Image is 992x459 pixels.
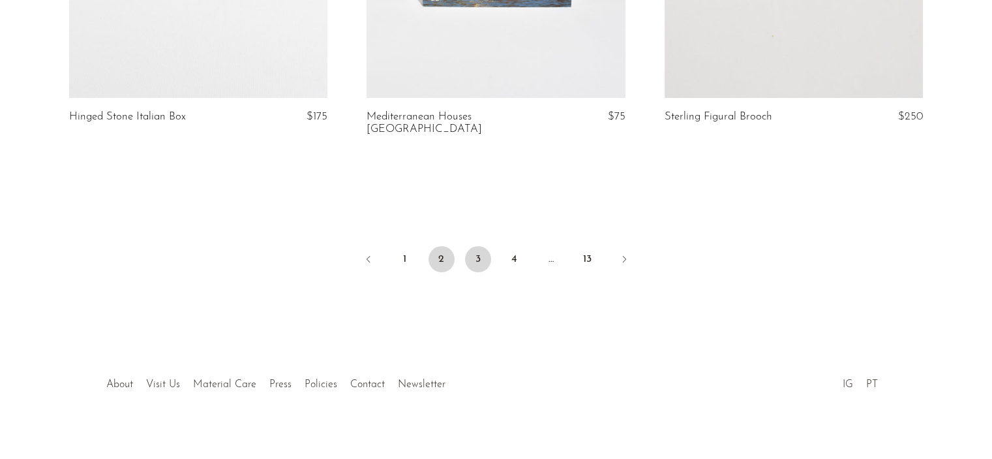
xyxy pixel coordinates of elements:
[106,379,133,390] a: About
[307,111,327,122] span: $175
[665,111,772,123] a: Sterling Figural Brooch
[193,379,256,390] a: Material Care
[843,379,853,390] a: IG
[898,111,923,122] span: $250
[355,246,382,275] a: Previous
[269,379,292,390] a: Press
[502,246,528,272] a: 4
[611,246,637,275] a: Next
[465,246,491,272] a: 3
[146,379,180,390] a: Visit Us
[836,369,884,394] ul: Social Medias
[575,246,601,272] a: 13
[428,246,455,272] span: 2
[305,379,337,390] a: Policies
[392,246,418,272] a: 1
[367,111,539,135] a: Mediterranean Houses [GEOGRAPHIC_DATA]
[866,379,878,390] a: PT
[350,379,385,390] a: Contact
[608,111,625,122] span: $75
[100,369,452,394] ul: Quick links
[538,246,564,272] span: …
[69,111,186,123] a: Hinged Stone Italian Box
